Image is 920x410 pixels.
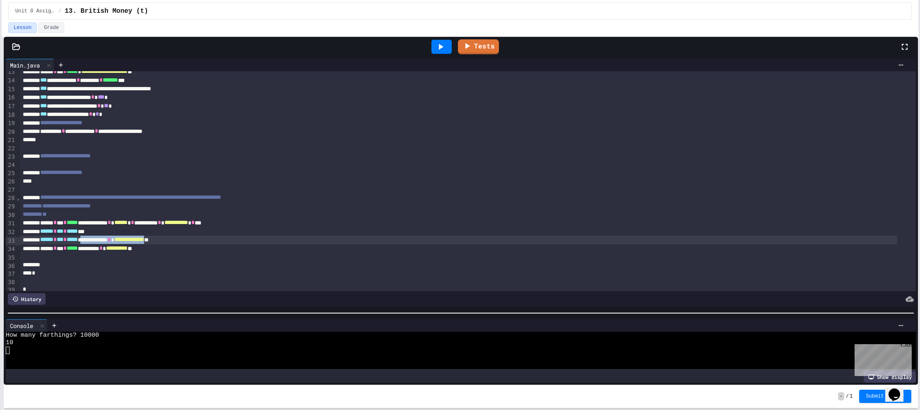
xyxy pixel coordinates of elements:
div: 18 [6,111,16,120]
div: 33 [6,237,16,246]
div: Chat with us now!Close [3,3,57,53]
iframe: chat widget [885,377,912,402]
div: 21 [6,136,16,145]
div: 30 [6,211,16,220]
div: 14 [6,77,16,85]
div: 24 [6,161,16,169]
span: Fold line [16,195,20,201]
div: 19 [6,119,16,128]
div: 29 [6,203,16,211]
span: Unit 0 Assignments [15,8,55,14]
div: Main.java [6,59,54,71]
div: 15 [6,85,16,94]
span: Submit Answer [866,393,905,400]
span: / [58,8,61,14]
div: 38 [6,278,16,287]
div: 27 [6,186,16,194]
div: 25 [6,169,16,178]
div: History [8,293,46,305]
span: 13. British Money (t) [65,6,148,16]
span: / [846,393,849,400]
button: Grade [39,22,64,33]
div: Console [6,321,37,330]
div: 36 [6,262,16,270]
div: 28 [6,194,16,203]
div: Console [6,319,48,332]
iframe: chat widget [851,341,912,376]
div: 20 [6,128,16,137]
div: Show display [864,371,916,383]
a: Tests [458,39,499,54]
div: 26 [6,178,16,186]
div: 39 [6,286,16,294]
div: 31 [6,219,16,228]
div: 35 [6,254,16,262]
div: 17 [6,102,16,111]
button: Lesson [8,22,37,33]
div: 34 [6,245,16,254]
div: 23 [6,153,16,162]
div: 32 [6,228,16,237]
div: Main.java [6,61,44,70]
button: Submit Answer [859,390,911,403]
div: 37 [6,270,16,278]
span: How many farthings? 10000 [6,332,99,339]
span: - [838,392,844,400]
span: 10 [6,339,13,347]
div: 22 [6,145,16,153]
div: 16 [6,94,16,102]
div: 13 [6,68,16,77]
span: 1 [850,393,853,400]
